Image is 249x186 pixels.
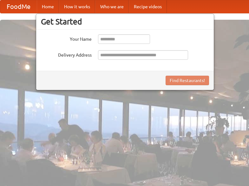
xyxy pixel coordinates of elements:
[129,0,167,13] a: Recipe videos
[166,76,209,85] button: Find Restaurants!
[41,17,209,26] h3: Get Started
[59,0,95,13] a: How it works
[41,50,92,58] label: Delivery Address
[0,0,37,13] a: FoodMe
[95,0,129,13] a: Who we are
[37,0,59,13] a: Home
[41,34,92,42] label: Your Name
